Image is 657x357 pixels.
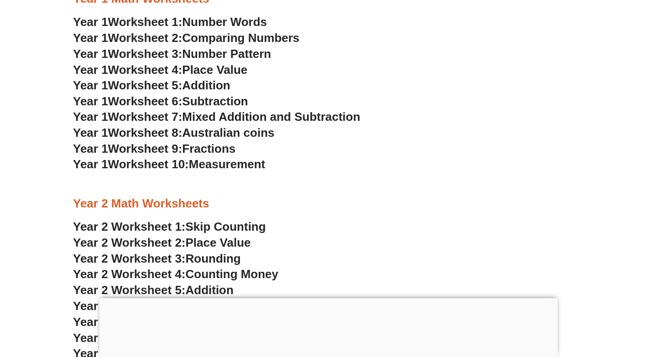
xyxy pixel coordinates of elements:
span: Year 2 Worksheet 1: [73,220,186,233]
iframe: Advertisement [99,298,558,355]
a: Year 2 Worksheet 1:Skip Counting [73,220,266,233]
span: Mixed Addition and Subtraction [182,110,360,124]
a: Year 1Worksheet 4:Place Value [73,63,247,77]
span: Year 2 Worksheet 2: [73,236,186,249]
span: Counting Money [186,267,279,281]
span: Worksheet 9: [108,142,182,155]
a: Year 1Worksheet 5:Addition [73,78,230,92]
span: Comparing Numbers [182,31,299,45]
span: Year 2 Worksheet 6: [73,299,186,313]
span: Number Words [182,15,267,29]
span: Measurement [189,157,266,171]
span: Place Value [186,236,251,249]
span: Worksheet 6: [108,94,182,108]
span: Worksheet 10: [108,157,189,171]
span: Year 2 Worksheet 7: [73,315,186,329]
a: Year 1Worksheet 1:Number Words [73,15,267,29]
a: Year 1Worksheet 8:Australian coins [73,126,274,140]
span: Worksheet 5: [108,78,182,92]
h3: Year 2 Math Worksheets [73,196,584,212]
span: Rounding [186,252,241,265]
span: Subtraction [182,94,248,108]
span: Year 2 Worksheet 4: [73,267,186,281]
a: Year 1Worksheet 10:Measurement [73,157,265,171]
a: Year 2 Worksheet 7:Mixed Addition & Subtraction [73,315,351,329]
span: Worksheet 8: [108,126,182,140]
span: Number Pattern [182,47,271,61]
span: Fractions [182,142,235,155]
a: Year 2 Worksheet 4:Counting Money [73,267,278,281]
iframe: Chat Widget [501,254,657,357]
span: Worksheet 1: [108,15,182,29]
span: Year 2 Worksheet 8: [73,331,186,345]
a: Year 2 Worksheet 6:Subtraction [73,299,251,313]
span: Worksheet 2: [108,31,182,45]
span: Year 2 Worksheet 5: [73,283,186,297]
a: Year 1Worksheet 9:Fractions [73,142,235,155]
a: Year 2 Worksheet 8:Telling Time [73,331,254,345]
a: Year 1Worksheet 7:Mixed Addition and Subtraction [73,110,360,124]
a: Year 1Worksheet 3:Number Pattern [73,47,271,61]
span: Skip Counting [186,220,266,233]
a: Year 2 Worksheet 5:Addition [73,283,234,297]
span: Addition [182,78,230,92]
span: Worksheet 4: [108,63,182,77]
a: Year 1Worksheet 6:Subtraction [73,94,248,108]
span: Year 2 Worksheet 3: [73,252,186,265]
a: Year 2 Worksheet 3:Rounding [73,252,241,265]
span: Worksheet 7: [108,110,182,124]
span: Place Value [182,63,247,77]
span: Addition [186,283,234,297]
span: Australian coins [182,126,274,140]
a: Year 1Worksheet 2:Comparing Numbers [73,31,299,45]
a: Year 2 Worksheet 2:Place Value [73,236,251,249]
span: Worksheet 3: [108,47,182,61]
